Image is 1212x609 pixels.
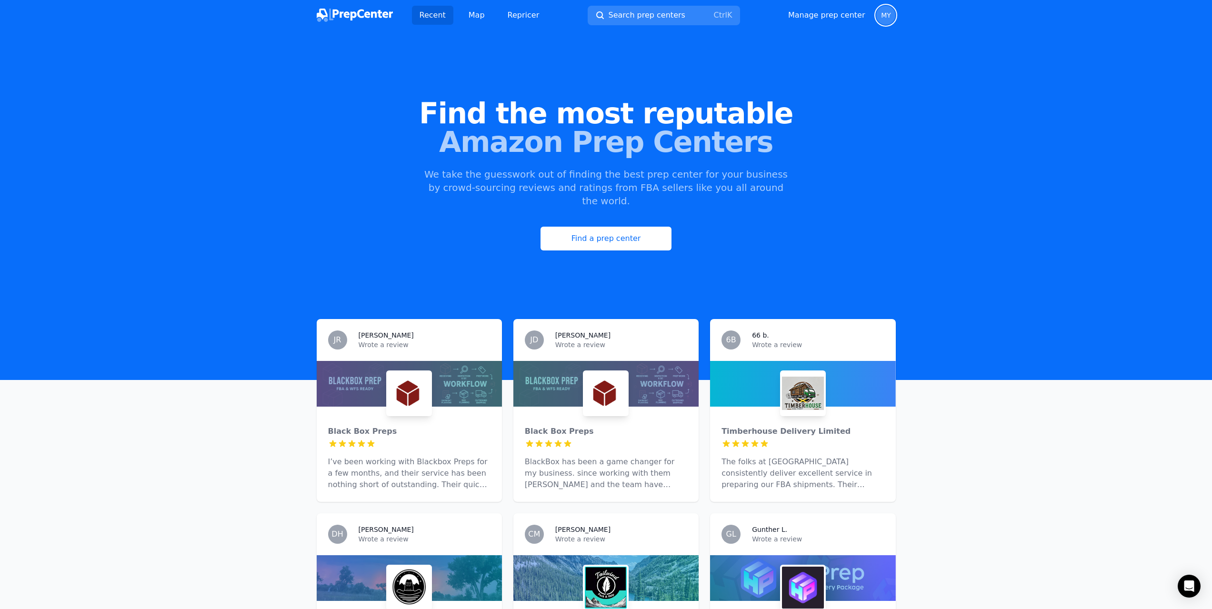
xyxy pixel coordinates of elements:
img: Black Box Preps [388,372,430,414]
span: MY [881,12,891,19]
img: HexPrep [782,567,824,609]
h3: [PERSON_NAME] [555,525,611,534]
h3: [PERSON_NAME] [555,330,611,340]
button: MY [876,6,895,25]
button: Search prep centersCtrlK [588,6,740,25]
div: Black Box Preps [525,426,687,437]
a: Repricer [500,6,547,25]
p: BlackBox has been a game changer for my business. since working with them [PERSON_NAME] and the t... [525,456,687,490]
a: 6B66 b.Wrote a reviewTimberhouse Delivery LimitedTimberhouse Delivery LimitedThe folks at [GEOGRA... [710,319,895,502]
img: Tailwind Pack & Ship [585,567,627,609]
span: JR [334,336,341,344]
p: We take the guesswork out of finding the best prep center for your business by crowd-sourcing rev... [423,168,789,208]
h3: [PERSON_NAME] [359,525,414,534]
p: Wrote a review [555,534,687,544]
p: Wrote a review [359,534,491,544]
a: JR[PERSON_NAME]Wrote a reviewBlack Box PrepsBlack Box PrepsI’ve been working with Blackbox Preps ... [317,319,502,502]
p: Wrote a review [752,534,884,544]
p: Wrote a review [359,340,491,349]
p: Wrote a review [555,340,687,349]
span: DH [331,530,343,538]
img: PrepCenter [317,9,393,22]
span: Amazon Prep Centers [15,128,1197,156]
span: GL [726,530,736,538]
span: Find the most reputable [15,99,1197,128]
div: Timberhouse Delivery Limited [721,426,884,437]
a: JD[PERSON_NAME]Wrote a reviewBlack Box PrepsBlack Box PrepsBlackBox has been a game changer for m... [513,319,699,502]
img: Timberhouse Delivery Limited [782,372,824,414]
a: Recent [412,6,453,25]
h3: 66 b. [752,330,769,340]
kbd: Ctrl [714,10,727,20]
span: JD [530,336,538,344]
p: Wrote a review [752,340,884,349]
span: Search prep centers [609,10,685,21]
h3: [PERSON_NAME] [359,330,414,340]
span: 6B [726,336,736,344]
p: I’ve been working with Blackbox Preps for a few months, and their service has been nothing short ... [328,456,491,490]
div: Open Intercom Messenger [1178,575,1201,598]
h3: Gunther L. [752,525,787,534]
img: Black Box Preps [585,372,627,414]
a: Map [461,6,492,25]
a: Manage prep center [788,10,865,21]
a: Find a prep center [541,227,672,250]
span: CM [528,530,540,538]
div: Black Box Preps [328,426,491,437]
p: The folks at [GEOGRAPHIC_DATA] consistently deliver excellent service in preparing our FBA shipme... [721,456,884,490]
kbd: K [727,10,732,20]
img: Wild West Prep & Ship [388,567,430,609]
